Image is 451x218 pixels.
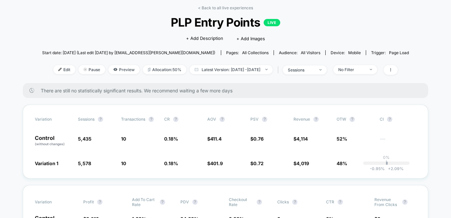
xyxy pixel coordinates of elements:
[35,142,65,146] span: (without changes)
[195,68,198,71] img: calendar
[143,65,186,74] span: Allocation: 50%
[173,117,178,122] button: ?
[250,161,264,166] span: $
[207,161,223,166] span: $
[226,50,269,55] div: Pages:
[250,117,259,122] span: PSV
[192,199,198,205] button: ?
[293,136,308,142] span: $
[53,65,75,74] span: Edit
[370,69,372,70] img: end
[149,117,154,122] button: ?
[325,50,366,55] span: Device:
[337,161,347,166] span: 48%
[277,199,289,204] span: Clicks
[386,160,387,165] p: |
[296,161,309,166] span: 4,019
[276,65,283,75] span: |
[288,67,314,72] div: sessions
[257,199,262,205] button: ?
[58,68,62,71] img: edit
[374,197,399,207] span: Revenue From Clicks
[210,136,222,142] span: 411.4
[108,65,140,74] span: Preview
[35,135,71,147] p: Control
[250,136,264,142] span: $
[387,117,392,122] button: ?
[78,136,92,142] span: 5,435
[84,68,87,71] img: end
[253,161,264,166] span: 0.72
[253,136,264,142] span: 0.76
[383,155,390,160] p: 0%
[402,199,408,205] button: ?
[371,50,409,55] div: Trigger:
[370,166,385,171] span: -0.95 %
[242,50,269,55] span: all collections
[41,88,415,93] span: There are still no statistically significant results. We recommend waiting a few more days
[380,137,416,147] span: ---
[207,117,216,122] span: AOV
[337,136,347,142] span: 52%
[78,161,91,166] span: 5,578
[380,117,416,122] span: CI
[186,35,223,42] span: + Add Description
[389,50,409,55] span: Page Load
[42,50,215,55] span: Start date: [DATE] (Last edit [DATE] by [EMAIL_ADDRESS][PERSON_NAME][DOMAIN_NAME])
[388,166,391,171] span: +
[265,69,268,70] img: end
[301,50,320,55] span: All Visitors
[264,19,280,26] p: LIVE
[164,117,170,122] span: CR
[207,136,222,142] span: $
[60,15,391,29] span: PLP Entry Points
[148,68,151,71] img: rebalance
[180,199,189,204] span: PDV
[229,197,253,207] span: Checkout Rate
[279,50,320,55] div: Audience:
[293,117,310,122] span: Revenue
[198,5,253,10] a: < Back to all live experiences
[385,166,404,171] span: 2.09 %
[292,199,297,205] button: ?
[97,199,102,205] button: ?
[121,136,126,142] span: 10
[296,136,308,142] span: 4,114
[319,69,322,70] img: end
[236,36,265,41] span: + Add Images
[121,117,145,122] span: Transactions
[121,161,126,166] span: 10
[35,197,71,207] span: Variation
[313,117,319,122] button: ?
[262,117,267,122] button: ?
[293,161,309,166] span: $
[164,161,178,166] span: 0.18 %
[98,117,103,122] button: ?
[337,117,373,122] span: OTW
[83,199,94,204] span: Profit
[210,161,223,166] span: 401.9
[35,161,58,166] span: Variation 1
[338,199,343,205] button: ?
[338,67,365,72] div: No Filter
[35,117,71,122] span: Variation
[350,117,355,122] button: ?
[79,65,105,74] span: Pause
[190,65,273,74] span: Latest Version: [DATE] - [DATE]
[160,199,165,205] button: ?
[78,117,95,122] span: Sessions
[132,197,157,207] span: Add To Cart Rate
[164,136,178,142] span: 0.18 %
[220,117,225,122] button: ?
[326,199,334,204] span: CTR
[348,50,361,55] span: mobile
